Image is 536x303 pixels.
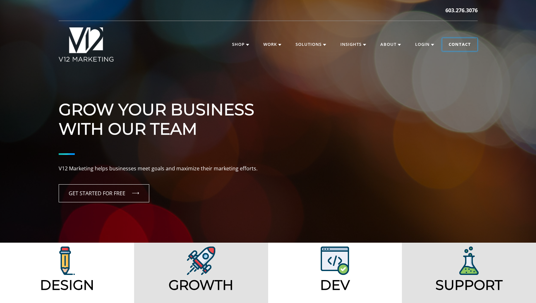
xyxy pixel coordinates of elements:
h2: Support [404,277,533,293]
h2: Dev [271,277,400,293]
a: Solutions [289,38,333,51]
iframe: Chat Widget [504,272,536,303]
img: V12 Marketing Web Development Solutions [321,247,349,275]
img: V12 Marketing Design Solutions [187,247,215,275]
h2: Growth [137,277,266,293]
a: GET STARTED FOR FREE [59,184,149,202]
img: V12 Marketing Support Solutions [459,247,479,275]
img: V12 MARKETING Logo New Hampshire Marketing Agency [59,27,114,62]
a: Login [409,38,441,51]
a: 603.276.3076 [445,6,478,14]
a: Work [257,38,288,51]
p: V12 Marketing helps businesses meet goals and maximize their marketing efforts. [59,165,478,173]
a: Insights [334,38,373,51]
a: About [374,38,407,51]
h2: Design [3,277,132,293]
h1: Grow Your Business With Our Team [59,81,478,139]
img: V12 Marketing Design Solutions [59,247,75,275]
a: Contact [442,38,477,51]
a: Shop [226,38,256,51]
